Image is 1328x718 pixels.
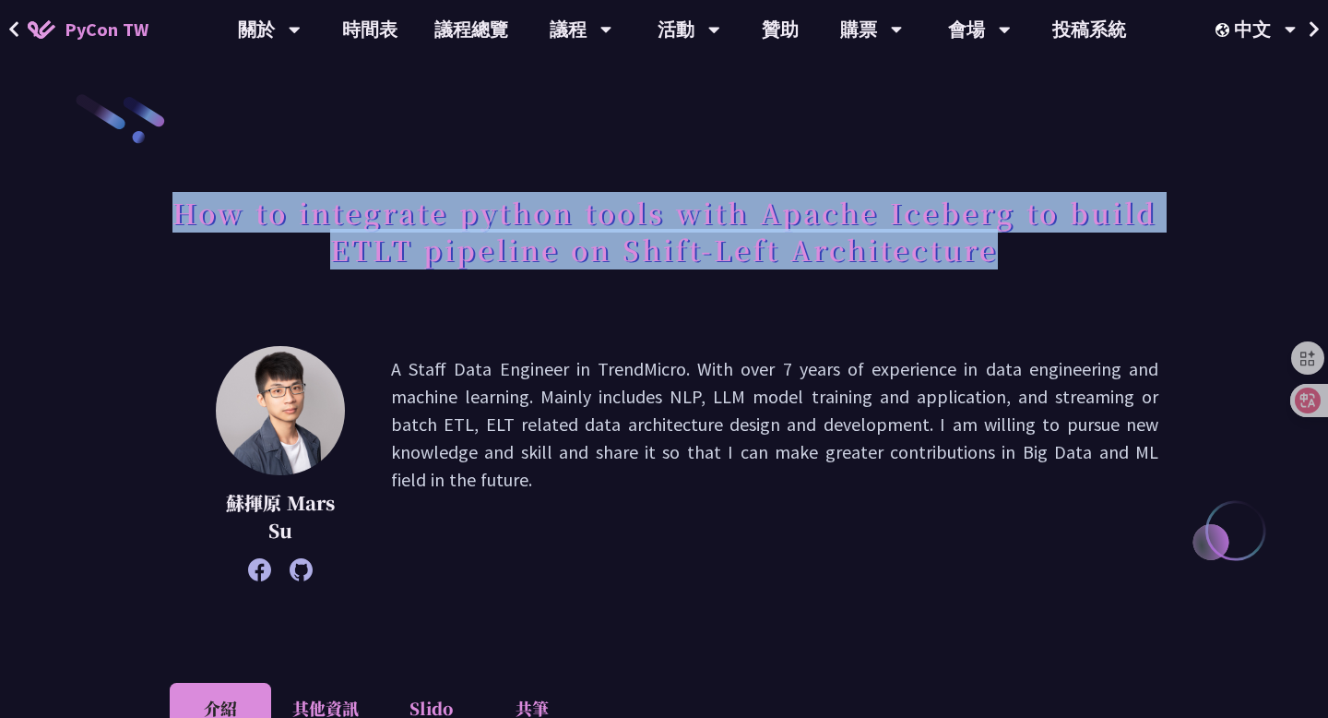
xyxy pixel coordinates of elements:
p: A Staff Data Engineer in TrendMicro. With over 7 years of experience in data engineering and mach... [391,355,1158,572]
img: Home icon of PyCon TW 2025 [28,20,55,39]
span: PyCon TW [65,16,148,43]
img: Locale Icon [1215,23,1234,37]
h1: How to integrate python tools with Apache Iceberg to build ETLT pipeline on Shift-Left Architecture [170,185,1158,277]
a: PyCon TW [9,6,167,53]
img: 蘇揮原 Mars Su [216,346,345,475]
p: 蘇揮原 Mars Su [216,489,345,544]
